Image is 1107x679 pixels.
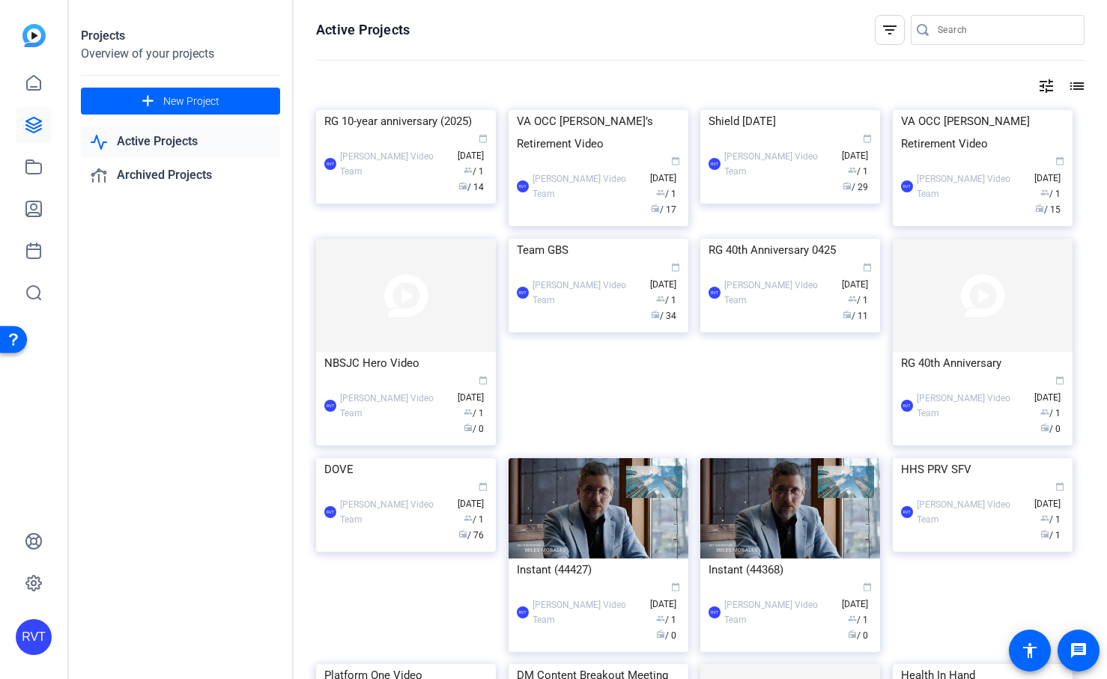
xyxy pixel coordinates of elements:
[517,558,680,581] div: Instant (44427)
[458,182,484,192] span: / 14
[901,352,1064,374] div: RG 40th Anniversary
[1040,514,1061,525] span: / 1
[1040,423,1049,432] span: radio
[1035,204,1044,213] span: radio
[81,127,280,157] a: Active Projects
[650,264,680,290] span: [DATE]
[1034,483,1064,509] span: [DATE]
[479,376,488,385] span: calendar_today
[656,188,665,197] span: group
[340,391,450,421] div: [PERSON_NAME] Video Team
[901,506,913,518] div: RVT
[724,278,834,308] div: [PERSON_NAME] Video Team
[656,630,676,641] span: / 0
[81,160,280,191] a: Archived Projects
[901,458,1064,481] div: HHS PRV SFV
[1040,424,1061,434] span: / 0
[533,278,643,308] div: [PERSON_NAME] Video Team
[479,482,488,491] span: calendar_today
[724,149,834,179] div: [PERSON_NAME] Video Team
[316,21,410,39] h1: Active Projects
[656,614,665,623] span: group
[1055,376,1064,385] span: calendar_today
[671,263,680,272] span: calendar_today
[1040,407,1049,416] span: group
[843,311,868,321] span: / 11
[1070,642,1088,660] mat-icon: message
[1040,189,1061,199] span: / 1
[656,630,665,639] span: radio
[709,110,872,133] div: Shield [DATE]
[709,158,721,170] div: RVT
[340,149,450,179] div: [PERSON_NAME] Video Team
[651,311,676,321] span: / 34
[724,597,834,627] div: [PERSON_NAME] Video Team
[324,458,488,481] div: DOVE
[671,582,680,591] span: calendar_today
[1040,530,1061,541] span: / 1
[163,94,219,109] span: New Project
[458,530,484,541] span: / 76
[324,506,336,518] div: RVT
[324,158,336,170] div: RVT
[848,630,868,641] span: / 0
[917,171,1027,201] div: [PERSON_NAME] Video Team
[843,181,852,190] span: radio
[340,497,450,527] div: [PERSON_NAME] Video Team
[863,134,872,143] span: calendar_today
[709,287,721,299] div: RVT
[1040,514,1049,523] span: group
[848,295,868,305] span: / 1
[709,239,872,261] div: RG 40th Anniversary 0425
[863,263,872,272] span: calendar_today
[1037,77,1055,95] mat-icon: tune
[22,24,46,47] img: blue-gradient.svg
[1055,482,1064,491] span: calendar_today
[16,619,52,655] div: RVT
[1035,204,1061,215] span: / 15
[324,110,488,133] div: RG 10-year anniversary (2025)
[938,21,1073,39] input: Search
[139,92,157,111] mat-icon: add
[464,423,473,432] span: radio
[842,583,872,609] span: [DATE]
[848,630,857,639] span: radio
[517,180,529,192] div: RVT
[848,165,857,174] span: group
[901,180,913,192] div: RVT
[81,27,280,45] div: Projects
[458,181,467,190] span: radio
[917,497,1027,527] div: [PERSON_NAME] Video Team
[464,424,484,434] span: / 0
[464,407,473,416] span: group
[517,606,529,618] div: RVT
[843,182,868,192] span: / 29
[464,165,473,174] span: group
[671,156,680,165] span: calendar_today
[651,204,660,213] span: radio
[533,597,643,627] div: [PERSON_NAME] Video Team
[324,352,488,374] div: NBSJC Hero Video
[81,45,280,63] div: Overview of your projects
[842,264,872,290] span: [DATE]
[517,110,680,155] div: VA OCC [PERSON_NAME]’s Retirement Video
[1040,188,1049,197] span: group
[901,110,1064,155] div: VA OCC [PERSON_NAME] Retirement Video
[324,400,336,412] div: RVT
[464,166,484,177] span: / 1
[1040,529,1049,538] span: radio
[656,295,676,305] span: / 1
[917,391,1027,421] div: [PERSON_NAME] Video Team
[848,614,857,623] span: group
[843,310,852,319] span: radio
[656,189,676,199] span: / 1
[848,615,868,625] span: / 1
[479,134,488,143] span: calendar_today
[656,294,665,303] span: group
[1040,408,1061,418] span: / 1
[651,310,660,319] span: radio
[650,583,680,609] span: [DATE]
[517,239,680,261] div: Team GBS
[901,400,913,412] div: RVT
[881,21,899,39] mat-icon: filter_list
